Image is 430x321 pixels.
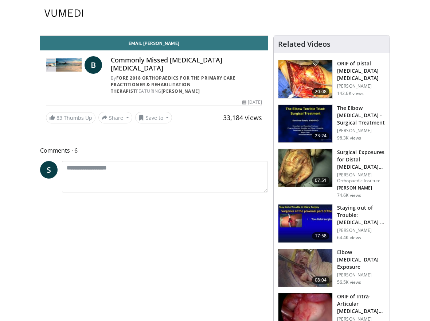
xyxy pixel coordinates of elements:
h4: Related Videos [278,40,331,49]
h4: Commonly Missed [MEDICAL_DATA] [MEDICAL_DATA] [111,56,262,72]
h3: ORIF of Distal [MEDICAL_DATA] [MEDICAL_DATA] [337,60,385,82]
span: 83 [56,114,62,121]
span: 23:24 [312,132,329,140]
div: By FEATURING [111,75,262,95]
a: B [85,56,102,74]
span: 07:51 [312,177,329,184]
p: [PERSON_NAME] Orthopaedic Institute [337,172,385,184]
img: FORE 2018 Orthopaedics for the Primary Care Practitioner & Rehabilitation Therapist [46,56,82,74]
a: 23:24 The Elbow [MEDICAL_DATA] - Surgical Treatment [PERSON_NAME] 96.3K views [278,104,385,143]
span: Comments 6 [40,146,268,155]
button: Save to [135,112,172,123]
a: 07:51 Surgical Exposures for Distal [MEDICAL_DATA] [MEDICAL_DATA] [PERSON_NAME] Orthopaedic Insti... [278,149,385,198]
img: 162531_0000_1.png.150x105_q85_crop-smart_upscale.jpg [278,105,332,143]
a: 17:58 Staying out of Trouble: [MEDICAL_DATA] in Distal [MEDICAL_DATA], Dis… [PERSON_NAME] 64.4K v... [278,204,385,243]
h3: ORIF of Intra-Articular [MEDICAL_DATA] with DRUJ Instability [337,293,385,315]
h3: The Elbow [MEDICAL_DATA] - Surgical Treatment [337,104,385,126]
img: Q2xRg7exoPLTwO8X4xMDoxOjB1O8AjAz_1.150x105_q85_crop-smart_upscale.jpg [278,205,332,242]
a: 83 Thumbs Up [46,112,95,123]
p: 96.3K views [337,135,361,141]
p: 142.6K views [337,91,364,96]
p: 56.5K views [337,279,361,285]
div: [DATE] [242,99,262,106]
img: VuMedi Logo [44,9,83,17]
p: 74.6K views [337,192,361,198]
h3: Surgical Exposures for Distal [MEDICAL_DATA] [MEDICAL_DATA] [337,149,385,171]
h3: Staying out of Trouble: Radial Nerve in Distal Humerus Fracture, Distal Biceps Repair, and Elbow ... [337,204,385,226]
span: 33,184 views [223,113,262,122]
p: [PERSON_NAME] [337,272,385,278]
img: heCDP4pTuni5z6vX4xMDoxOjBrO-I4W8_11.150x105_q85_crop-smart_upscale.jpg [278,249,332,287]
span: 20:08 [312,88,329,95]
a: 08:04 Elbow [MEDICAL_DATA] Exposure [PERSON_NAME] 56.5K views [278,249,385,287]
h3: Elbow [MEDICAL_DATA] Exposure [337,249,385,271]
p: 64.4K views [337,235,361,241]
p: [PERSON_NAME] [337,228,385,233]
span: 17:58 [312,232,329,240]
img: orif-sanch_3.png.150x105_q85_crop-smart_upscale.jpg [278,60,332,98]
p: Matthew L. Ramsey [337,185,385,191]
button: Share [98,112,132,123]
span: 08:04 [312,276,329,284]
p: [PERSON_NAME] [337,83,385,89]
img: 70322_0000_3.png.150x105_q85_crop-smart_upscale.jpg [278,149,332,187]
p: [PERSON_NAME] [337,128,385,134]
a: FORE 2018 Orthopaedics for the Primary Care Practitioner & Rehabilitation Therapist [111,75,236,94]
a: S [40,161,58,179]
a: [PERSON_NAME] [161,88,200,94]
a: Email [PERSON_NAME] [40,36,268,50]
a: 20:08 ORIF of Distal [MEDICAL_DATA] [MEDICAL_DATA] [PERSON_NAME] 142.6K views [278,60,385,99]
